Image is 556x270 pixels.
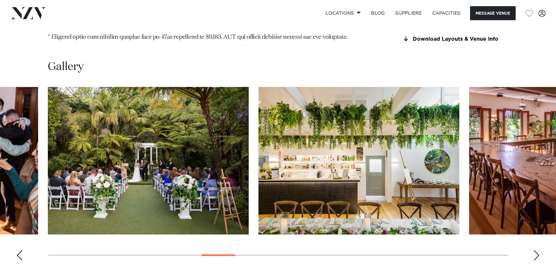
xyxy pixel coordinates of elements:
[402,36,508,42] a: Download Layouts & Venue Info
[320,6,366,20] a: Locations
[366,6,390,20] a: BLOG
[258,87,459,234] swiper-slide: 12 / 30
[427,6,466,20] a: Capacities
[48,60,84,74] h2: Gallery
[390,6,427,20] a: SUPPLIERS
[470,6,516,20] button: Message Venue
[48,87,249,234] swiper-slide: 11 / 30
[10,7,46,19] img: nzv-logo.png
